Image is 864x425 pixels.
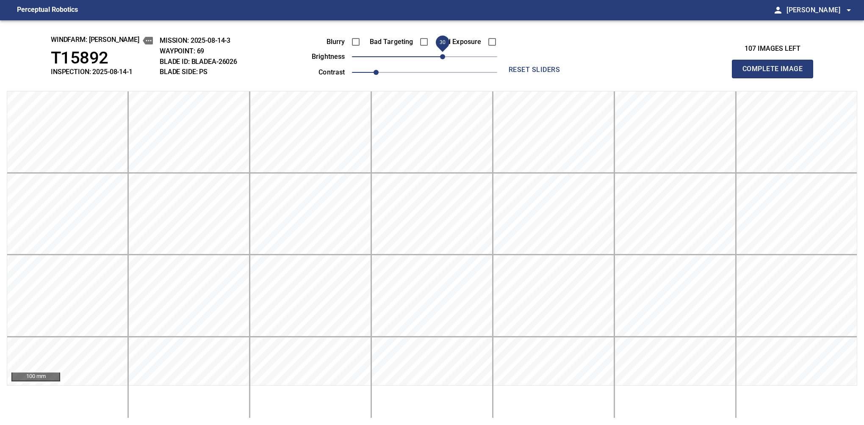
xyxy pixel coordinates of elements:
label: Blurry [298,39,345,45]
h2: BLADE ID: bladeA-26026 [160,58,237,66]
label: Bad Targeting [366,39,413,45]
label: brightness [298,53,345,60]
h2: windfarm: [PERSON_NAME] [51,36,153,46]
span: arrow_drop_down [844,5,854,15]
h2: INSPECTION: 2025-08-14-1 [51,68,153,76]
button: [PERSON_NAME] [783,2,854,19]
h3: 107 images left [732,45,813,53]
label: contrast [298,69,345,76]
button: reset sliders [501,61,568,78]
button: Complete Image [732,60,813,78]
button: copy message details [143,36,153,46]
h2: MISSION: 2025-08-14-3 [160,36,237,44]
span: person [773,5,783,15]
label: Bad Exposure [434,39,482,45]
span: Complete Image [741,63,804,75]
span: 30 [440,39,446,45]
figcaption: Perceptual Robotics [17,3,78,17]
span: [PERSON_NAME] [786,4,854,16]
h2: WAYPOINT: 69 [160,47,237,55]
h2: BLADE SIDE: PS [160,68,237,76]
h1: T15892 [51,48,153,68]
span: reset sliders [504,64,565,76]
